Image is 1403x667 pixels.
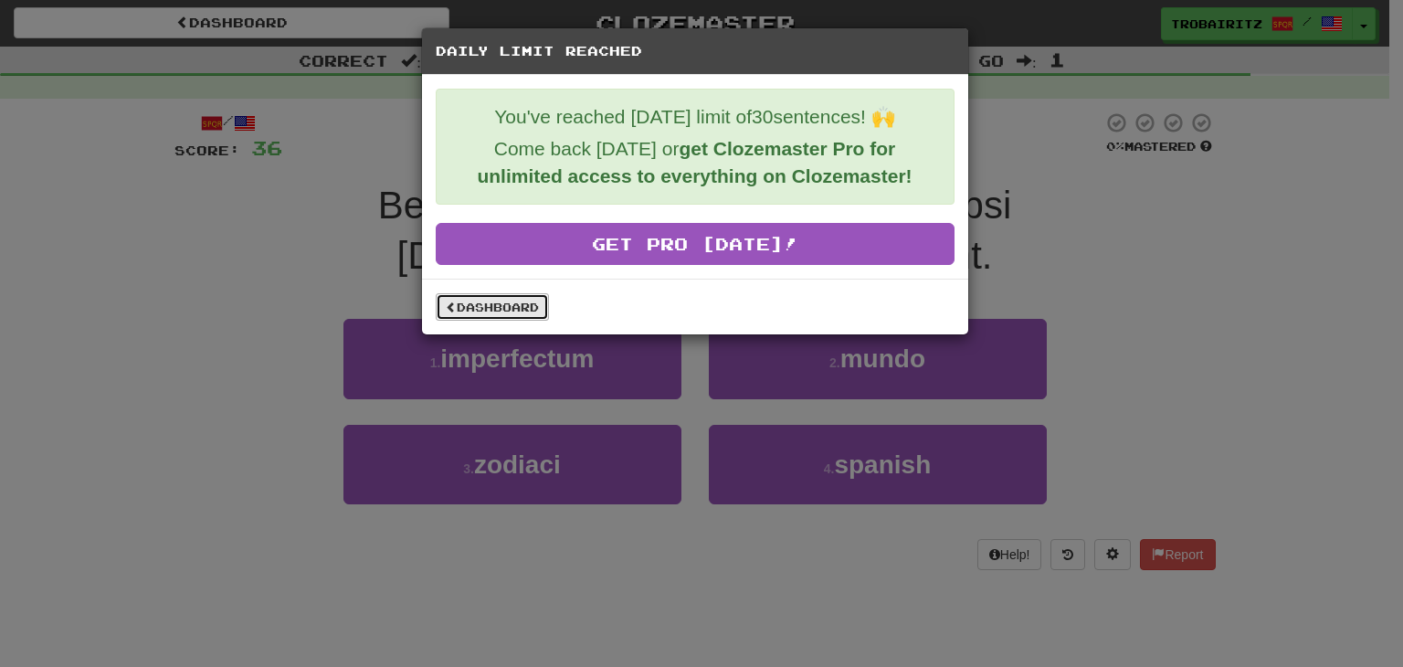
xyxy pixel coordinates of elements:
[436,42,955,60] h5: Daily Limit Reached
[450,103,940,131] p: You've reached [DATE] limit of 30 sentences! 🙌
[436,223,955,265] a: Get Pro [DATE]!
[477,138,912,186] strong: get Clozemaster Pro for unlimited access to everything on Clozemaster!
[450,135,940,190] p: Come back [DATE] or
[436,293,549,321] a: Dashboard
